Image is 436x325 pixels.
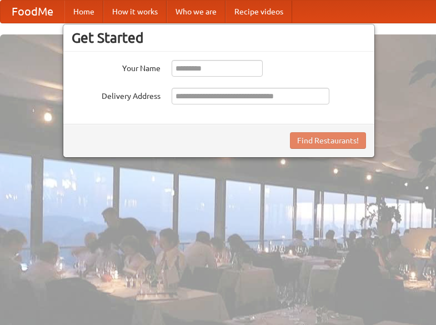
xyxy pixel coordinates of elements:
[103,1,167,23] a: How it works
[1,1,64,23] a: FoodMe
[167,1,225,23] a: Who we are
[72,88,161,102] label: Delivery Address
[72,60,161,74] label: Your Name
[225,1,292,23] a: Recipe videos
[64,1,103,23] a: Home
[72,29,366,46] h3: Get Started
[290,132,366,149] button: Find Restaurants!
